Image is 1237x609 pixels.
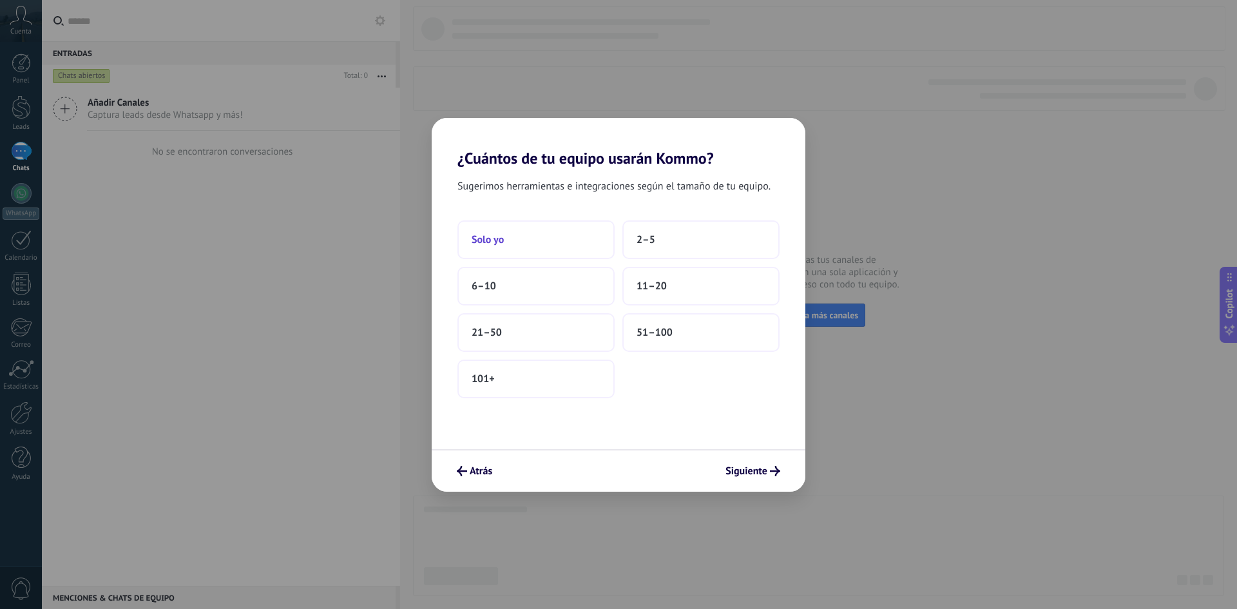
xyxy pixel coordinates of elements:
[457,313,615,352] button: 21–50
[457,360,615,398] button: 101+
[472,326,502,339] span: 21–50
[637,233,655,246] span: 2–5
[472,372,495,385] span: 101+
[720,460,786,482] button: Siguiente
[472,233,504,246] span: Solo yo
[637,326,673,339] span: 51–100
[470,467,492,476] span: Atrás
[457,267,615,305] button: 6–10
[622,313,780,352] button: 51–100
[472,280,496,293] span: 6–10
[432,118,805,168] h2: ¿Cuántos de tu equipo usarán Kommo?
[622,220,780,259] button: 2–5
[622,267,780,305] button: 11–20
[457,220,615,259] button: Solo yo
[725,467,767,476] span: Siguiente
[637,280,667,293] span: 11–20
[451,460,498,482] button: Atrás
[457,178,771,195] span: Sugerimos herramientas e integraciones según el tamaño de tu equipo.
